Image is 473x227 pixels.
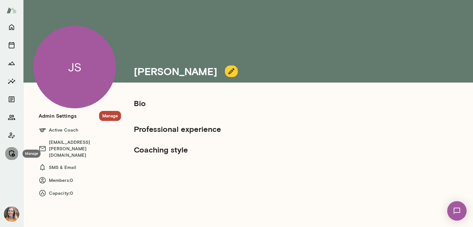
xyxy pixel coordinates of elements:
[33,26,116,108] div: JS
[6,4,17,16] img: Mento
[5,111,18,124] button: Members
[5,147,18,160] button: Manage
[39,176,121,184] h6: Members: 0
[5,39,18,52] button: Sessions
[39,112,77,120] h6: Admin Settings
[134,144,350,155] h5: Coaching style
[5,93,18,106] button: Documents
[39,163,121,171] h6: SMS & Email
[134,124,350,134] h5: Professional experience
[23,150,41,158] div: Manage
[5,21,18,34] button: Home
[39,126,121,134] h6: Active Coach
[39,189,121,197] h6: Capacity: 0
[134,65,217,77] h4: [PERSON_NAME]
[4,206,19,222] img: Carrie Kelly
[5,57,18,70] button: Growth Plan
[39,139,121,158] h6: [EMAIL_ADDRESS][PERSON_NAME][DOMAIN_NAME]
[99,111,121,121] button: Manage
[134,98,350,108] h5: Bio
[5,129,18,142] button: Client app
[5,75,18,88] button: Insights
